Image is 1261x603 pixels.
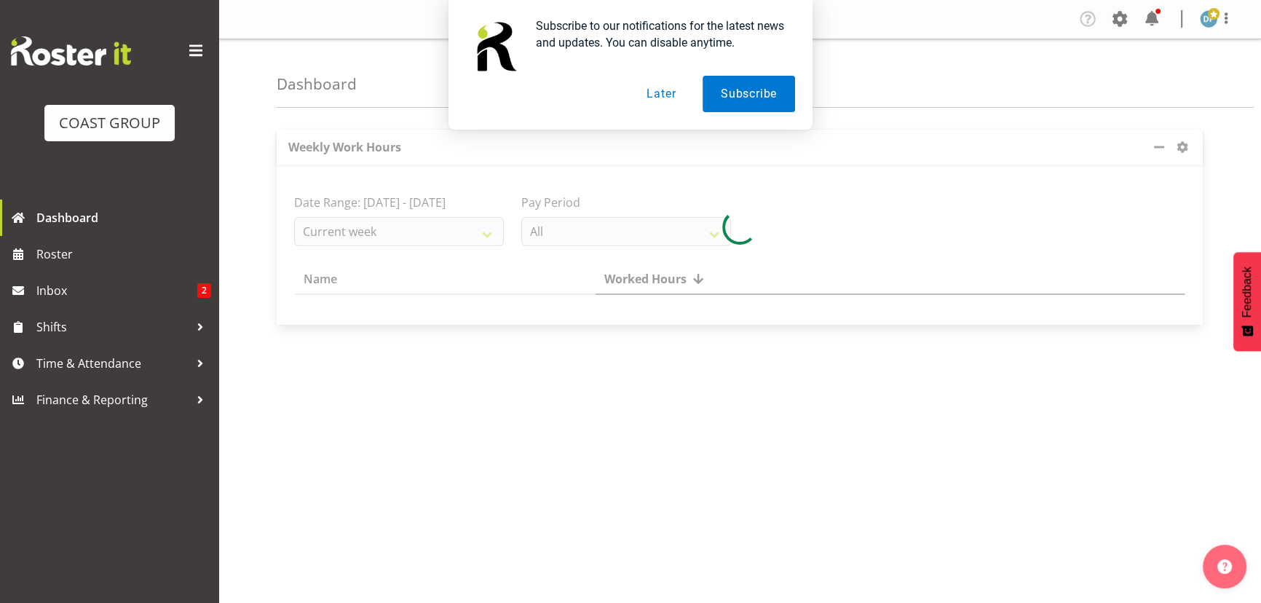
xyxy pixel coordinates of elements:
span: Time & Attendance [36,352,189,374]
span: Roster [36,243,211,265]
span: Feedback [1241,267,1254,318]
button: Later [628,76,694,112]
button: Subscribe [703,76,795,112]
button: Feedback - Show survey [1233,252,1261,351]
span: Dashboard [36,207,211,229]
span: Shifts [36,316,189,338]
img: help-xxl-2.png [1217,559,1232,574]
span: 2 [197,283,211,298]
span: Inbox [36,280,197,301]
span: Finance & Reporting [36,389,189,411]
img: notification icon [466,17,524,76]
div: Subscribe to our notifications for the latest news and updates. You can disable anytime. [524,17,795,51]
